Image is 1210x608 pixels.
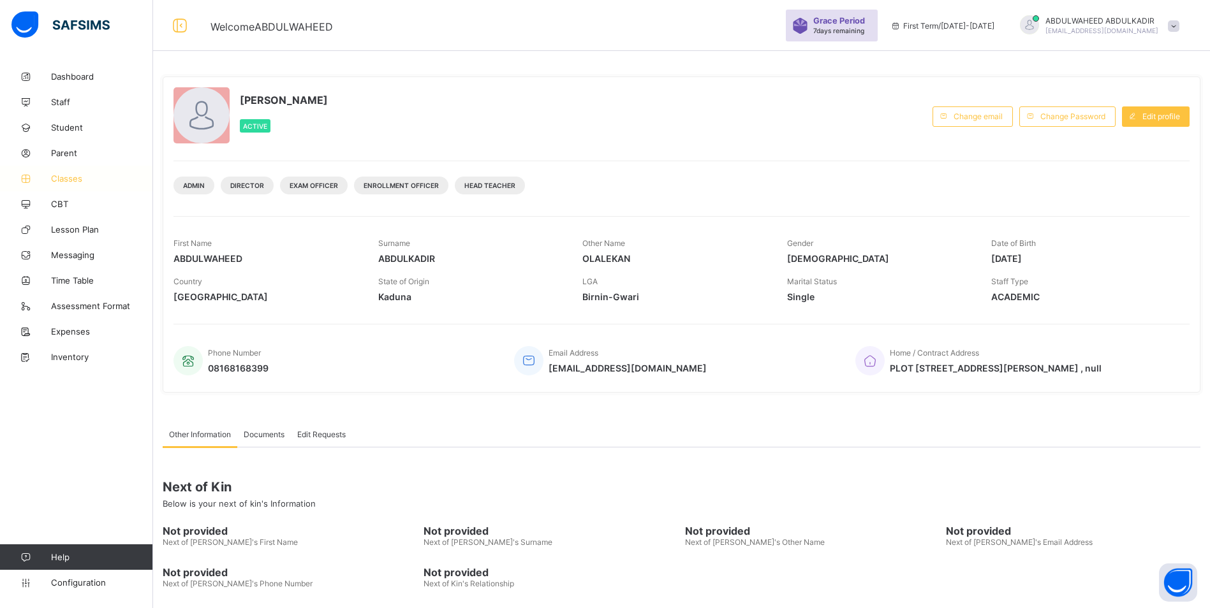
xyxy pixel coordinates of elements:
[424,525,678,537] span: Not provided
[163,579,313,588] span: Next of [PERSON_NAME]'s Phone Number
[51,577,152,588] span: Configuration
[954,112,1003,121] span: Change email
[813,16,865,25] span: Grace Period
[51,224,153,235] span: Lesson Plan
[424,566,678,579] span: Not provided
[890,363,1102,373] span: PLOT [STREET_ADDRESS][PERSON_NAME] , null
[51,97,153,107] span: Staff
[813,27,864,34] span: 7 days remaining
[1040,112,1105,121] span: Change Password
[792,18,808,34] img: sticker-purple.71386a28dfed39d6af7621340158ba97.svg
[51,552,152,562] span: Help
[51,122,153,133] span: Student
[890,21,994,31] span: session/term information
[51,275,153,286] span: Time Table
[51,326,153,337] span: Expenses
[11,11,110,38] img: safsims
[787,291,973,302] span: Single
[424,579,514,588] span: Next of Kin's Relationship
[240,94,328,106] span: [PERSON_NAME]
[208,348,261,358] span: Phone Number
[1045,16,1158,25] span: ABDULWAHEED ABDULKADIR
[51,250,153,260] span: Messaging
[424,537,552,547] span: Next of [PERSON_NAME]'s Surname
[51,148,153,158] span: Parent
[1045,27,1158,34] span: [EMAIL_ADDRESS][DOMAIN_NAME]
[297,430,346,439] span: Edit Requests
[1007,15,1186,36] div: ABDULWAHEEDABDULKADIR
[163,525,417,537] span: Not provided
[51,199,153,209] span: CBT
[51,71,153,82] span: Dashboard
[685,525,940,537] span: Not provided
[991,253,1177,264] span: [DATE]
[183,182,205,189] span: Admin
[890,348,979,358] span: Home / Contract Address
[163,479,1200,495] span: Next of Kin
[51,352,153,362] span: Inventory
[549,348,598,358] span: Email Address
[787,253,973,264] span: [DEMOGRAPHIC_DATA]
[946,525,1200,537] span: Not provided
[787,238,813,248] span: Gender
[243,122,267,130] span: Active
[549,363,707,373] span: [EMAIL_ADDRESS][DOMAIN_NAME]
[163,498,316,509] span: Below is your next of kin's Information
[169,430,231,439] span: Other Information
[991,238,1036,248] span: Date of Birth
[244,430,284,439] span: Documents
[582,253,768,264] span: OLALEKAN
[364,182,439,189] span: Enrollment Officer
[946,537,1093,547] span: Next of [PERSON_NAME]'s Email Address
[464,182,515,189] span: Head Teacher
[210,20,333,33] span: Welcome ABDULWAHEED
[1159,563,1197,602] button: Open asap
[582,238,625,248] span: Other Name
[230,182,264,189] span: Director
[582,291,768,302] span: Birnin-Gwari
[1142,112,1180,121] span: Edit profile
[208,363,269,373] span: 08168168399
[163,537,298,547] span: Next of [PERSON_NAME]'s First Name
[378,238,410,248] span: Surname
[685,537,825,547] span: Next of [PERSON_NAME]'s Other Name
[163,566,417,579] span: Not provided
[378,253,564,264] span: ABDULKADIR
[51,301,153,311] span: Assessment Format
[582,277,598,286] span: LGA
[378,277,429,286] span: State of Origin
[173,291,359,302] span: [GEOGRAPHIC_DATA]
[51,173,153,184] span: Classes
[991,291,1177,302] span: ACADEMIC
[991,277,1028,286] span: Staff Type
[173,277,202,286] span: Country
[290,182,338,189] span: Exam Officer
[173,253,359,264] span: ABDULWAHEED
[378,291,564,302] span: Kaduna
[787,277,837,286] span: Marital Status
[173,238,212,248] span: First Name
